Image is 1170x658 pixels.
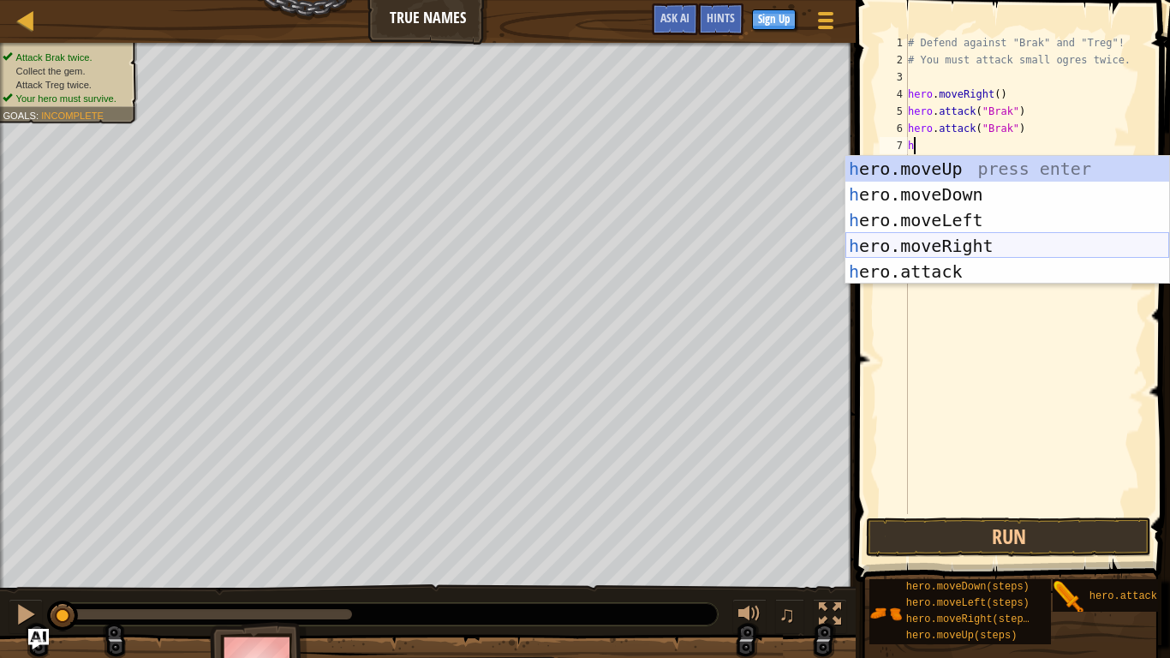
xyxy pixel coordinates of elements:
[707,9,735,26] span: Hints
[16,65,86,76] span: Collect the gem.
[906,613,1036,625] span: hero.moveRight(steps)
[3,92,128,105] li: Your hero must survive.
[880,69,908,86] div: 3
[804,3,847,44] button: Show game menu
[906,597,1030,609] span: hero.moveLeft(steps)
[3,64,128,78] li: Collect the gem.
[660,9,689,26] span: Ask AI
[880,51,908,69] div: 2
[732,599,767,634] button: Adjust volume
[9,599,43,634] button: Ctrl + P: Pause
[16,51,93,63] span: Attack Brak twice.
[652,3,698,35] button: Ask AI
[775,599,804,634] button: ♫
[880,137,908,154] div: 7
[28,629,49,649] button: Ask AI
[41,110,104,121] span: Incomplete
[880,103,908,120] div: 5
[16,79,92,90] span: Attack Treg twice.
[752,9,796,30] button: Sign Up
[866,517,1151,557] button: Run
[3,78,128,92] li: Attack Treg twice.
[3,51,128,64] li: Attack Brak twice.
[906,581,1030,593] span: hero.moveDown(steps)
[813,599,847,634] button: Toggle fullscreen
[36,110,41,121] span: :
[880,34,908,51] div: 1
[880,154,908,171] div: 8
[1053,581,1085,613] img: portrait.png
[779,601,796,627] span: ♫
[3,110,36,121] span: Goals
[880,120,908,137] div: 6
[16,93,116,104] span: Your hero must survive.
[906,630,1018,642] span: hero.moveUp(steps)
[880,86,908,103] div: 4
[869,597,902,630] img: portrait.png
